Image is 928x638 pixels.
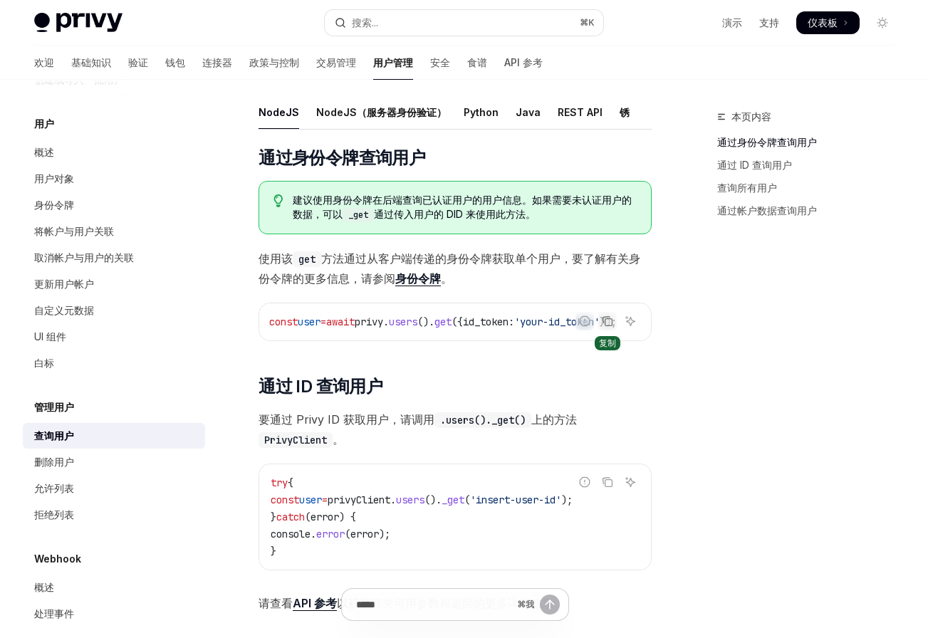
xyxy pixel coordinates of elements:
[259,376,382,397] font: 通过 ID 查询用户
[34,456,74,468] font: 删除用户
[442,493,464,506] span: _get
[271,545,276,558] span: }
[34,251,134,263] font: 取消帐户与用户的关联
[325,10,604,36] button: 打开搜索
[417,315,434,328] span: ().
[328,493,390,506] span: privyClient
[588,17,595,28] font: K
[434,412,531,428] code: .users()._get()
[23,166,205,192] a: 用户对象
[722,16,742,28] font: 演示
[311,511,339,523] span: error
[383,315,389,328] span: .
[165,56,185,68] font: 钱包
[23,140,205,165] a: 概述
[717,177,905,199] a: 查询所有用户
[34,429,74,441] font: 查询用户
[23,245,205,271] a: 取消帐户与用户的关联
[575,312,594,330] button: 报告错误代码
[452,315,463,328] span: ({
[514,315,600,328] span: 'your-id_token'
[424,493,442,506] span: ().
[561,493,573,506] span: );
[320,315,326,328] span: =
[373,46,413,80] a: 用户管理
[23,423,205,449] a: 查询用户
[34,56,54,68] font: 欢迎
[128,56,148,68] font: 验证
[717,159,792,171] font: 通过 ID 查询用户
[390,493,396,506] span: .
[796,11,860,34] a: 仪表板
[808,16,838,28] font: 仪表板
[621,473,640,491] button: 询问人工智能
[717,204,817,216] font: 通过帐户数据查询用户
[516,106,541,118] font: Java
[343,208,374,222] code: _get
[23,502,205,528] a: 拒绝列表
[299,493,322,506] span: user
[71,46,111,80] a: 基础知识
[293,251,321,267] code: get
[34,172,74,184] font: 用户对象
[259,251,640,286] font: 方法通过从客户端传递的身份令牌获取单个用户，要了解有关身份令牌的更多信息，请参阅
[333,432,344,446] font: 。
[34,401,74,413] font: 管理用户
[395,271,441,286] a: 身份令牌
[464,106,499,118] font: Python
[871,11,894,34] button: 切换暗模式
[34,46,54,80] a: 欢迎
[259,106,299,118] font: NodeJS
[23,271,205,297] a: 更新用户帐户
[23,476,205,501] a: 允许列表
[71,56,111,68] font: 基础知识
[34,607,74,619] font: 处理事件
[722,16,742,30] a: 演示
[759,16,779,28] font: 支持
[717,136,817,148] font: 通过身份令牌查询用户
[470,493,561,506] span: 'insert-user-id'
[355,315,383,328] span: privy
[34,581,54,593] font: 概述
[717,131,905,154] a: 通过身份令牌查询用户
[580,17,588,28] font: ⌘
[717,182,777,194] font: 查询所有用户
[575,473,594,491] button: 报告错误代码
[540,595,560,615] button: 发送消息
[759,16,779,30] a: 支持
[316,528,345,540] span: error
[463,315,514,328] span: id_token:
[531,412,577,427] font: 上的方法
[202,46,232,80] a: 连接器
[467,46,487,80] a: 食谱
[259,147,425,168] font: 通过身份令牌查询用户
[276,511,305,523] span: catch
[271,476,288,489] span: try
[345,528,350,540] span: (
[34,553,81,565] font: Webhook
[269,315,298,328] span: const
[504,46,543,80] a: API 参考
[23,575,205,600] a: 概述
[339,511,356,523] span: ) {
[373,56,413,68] font: 用户管理
[23,449,205,475] a: 删除用户
[34,278,94,290] font: 更新用户帐户
[621,312,640,330] button: 询问人工智能
[249,46,299,80] a: 政策与控制
[430,46,450,80] a: 安全
[34,482,74,494] font: 允许列表
[34,13,122,33] img: 灯光标志
[434,315,452,328] span: get
[34,225,114,237] font: 将帐户与用户关联
[352,16,378,28] font: 搜索...
[34,146,54,158] font: 概述
[202,56,232,68] font: 连接器
[34,117,54,130] font: 用户
[23,350,205,376] a: 白标
[467,56,487,68] font: 食谱
[259,412,434,427] font: 要通过 Privy ID 获取用户，请调用
[430,56,450,68] font: 安全
[464,493,470,506] span: (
